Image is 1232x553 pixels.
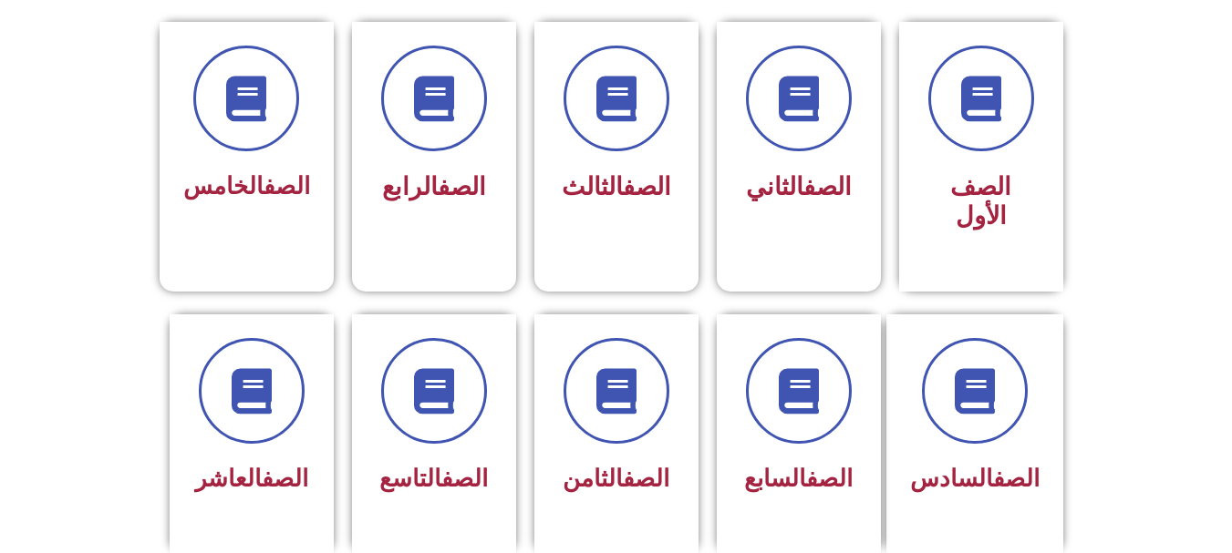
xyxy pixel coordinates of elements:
[806,465,853,492] a: الصف
[910,465,1040,492] span: السادس
[993,465,1040,492] a: الصف
[379,465,488,492] span: التاسع
[562,172,671,201] span: الثالث
[746,172,852,201] span: الثاني
[382,172,486,201] span: الرابع
[438,172,486,201] a: الصف
[195,465,308,492] span: العاشر
[262,465,308,492] a: الصف
[441,465,488,492] a: الصف
[264,172,310,200] a: الصف
[744,465,853,492] span: السابع
[950,172,1011,230] span: الصف الأول
[623,465,669,492] a: الصف
[803,172,852,201] a: الصف
[623,172,671,201] a: الصف
[183,172,310,200] span: الخامس
[563,465,669,492] span: الثامن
